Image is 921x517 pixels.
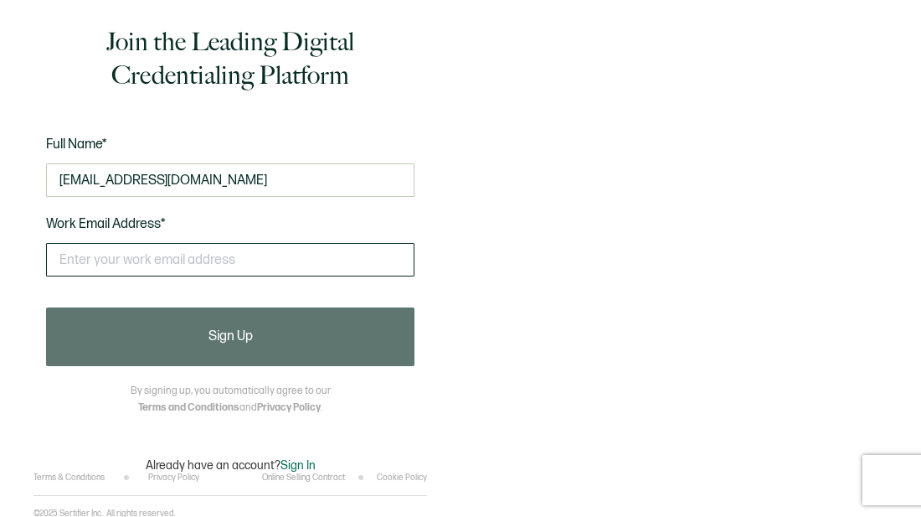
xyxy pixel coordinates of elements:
span: Work Email Address* [46,216,166,232]
span: Full Name* [46,137,107,153]
a: Online Selling Contract [262,473,345,483]
a: Terms and Conditions [138,401,239,414]
span: Sign Up [208,330,253,344]
input: Enter your work email address [46,243,414,277]
a: Cookie Policy [377,473,427,483]
span: Sign In [280,458,316,473]
a: Privacy Policy [148,473,199,483]
p: By signing up, you automatically agree to our and . [131,383,331,416]
button: Sign Up [46,308,414,366]
a: Terms & Conditions [33,473,105,483]
input: Jane Doe [46,163,414,197]
h1: Join the Leading Digital Credentialing Platform [46,25,414,92]
p: Already have an account? [146,458,316,473]
a: Privacy Policy [257,401,321,414]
